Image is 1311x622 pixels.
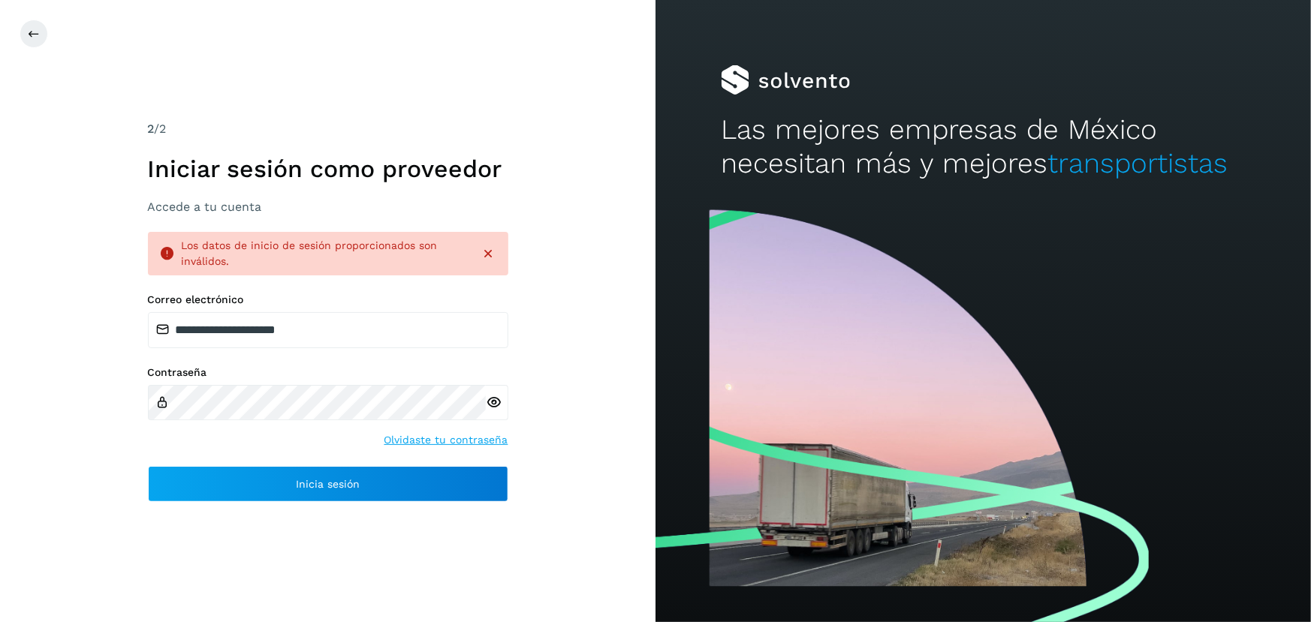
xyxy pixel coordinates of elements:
h2: Las mejores empresas de México necesitan más y mejores [721,113,1245,180]
label: Contraseña [148,366,508,379]
label: Correo electrónico [148,293,508,306]
span: Inicia sesión [296,479,360,489]
div: /2 [148,120,508,138]
span: transportistas [1047,147,1228,179]
a: Olvidaste tu contraseña [384,432,508,448]
button: Inicia sesión [148,466,508,502]
div: Los datos de inicio de sesión proporcionados son inválidos. [182,238,469,269]
span: 2 [148,122,155,136]
h1: Iniciar sesión como proveedor [148,155,508,183]
h3: Accede a tu cuenta [148,200,508,214]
